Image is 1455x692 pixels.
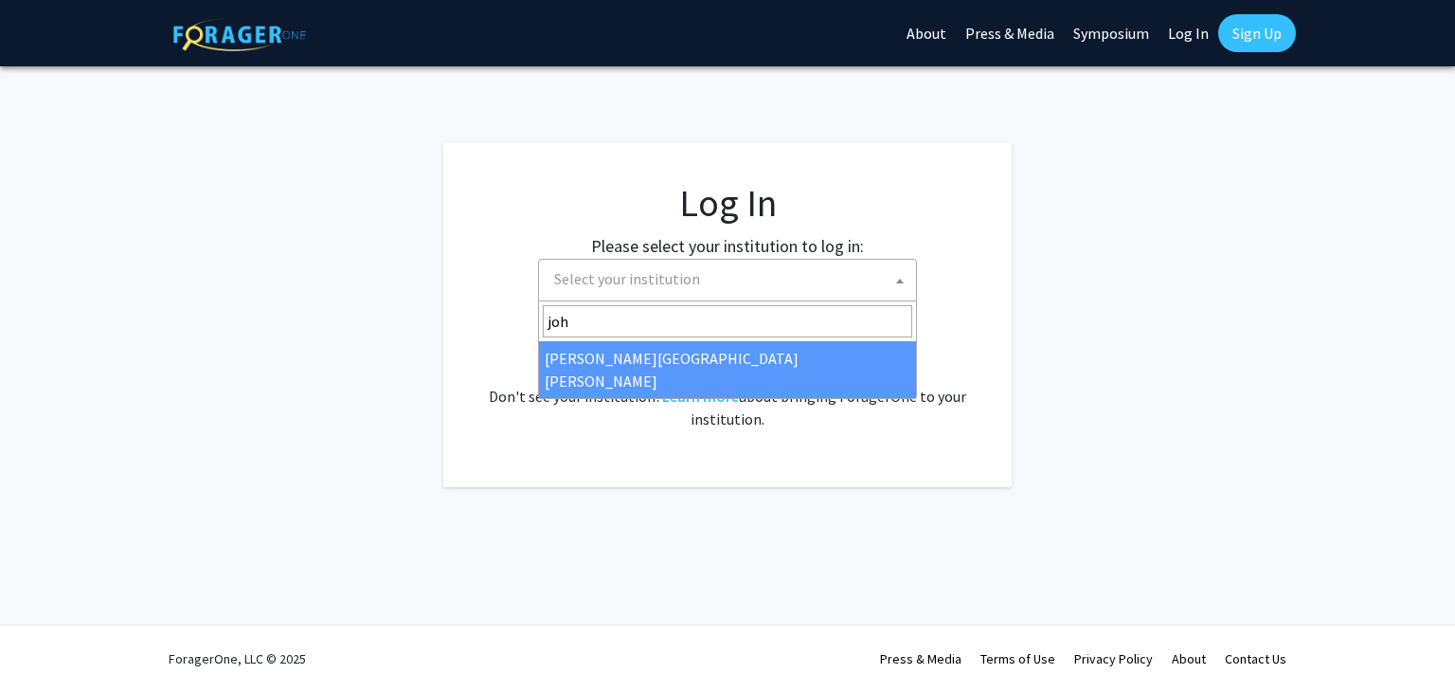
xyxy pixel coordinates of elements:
[538,259,917,301] span: Select your institution
[481,180,974,226] h1: Log In
[169,626,306,692] div: ForagerOne, LLC © 2025
[547,260,916,299] span: Select your institution
[1074,650,1153,667] a: Privacy Policy
[173,18,306,51] img: ForagerOne Logo
[591,233,864,259] label: Please select your institution to log in:
[481,339,974,430] div: No account? . Don't see your institution? about bringing ForagerOne to your institution.
[539,341,916,398] li: [PERSON_NAME][GEOGRAPHIC_DATA][PERSON_NAME]
[543,305,912,337] input: Search
[554,269,700,288] span: Select your institution
[1225,650,1286,667] a: Contact Us
[1218,14,1296,52] a: Sign Up
[980,650,1055,667] a: Terms of Use
[880,650,961,667] a: Press & Media
[1172,650,1206,667] a: About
